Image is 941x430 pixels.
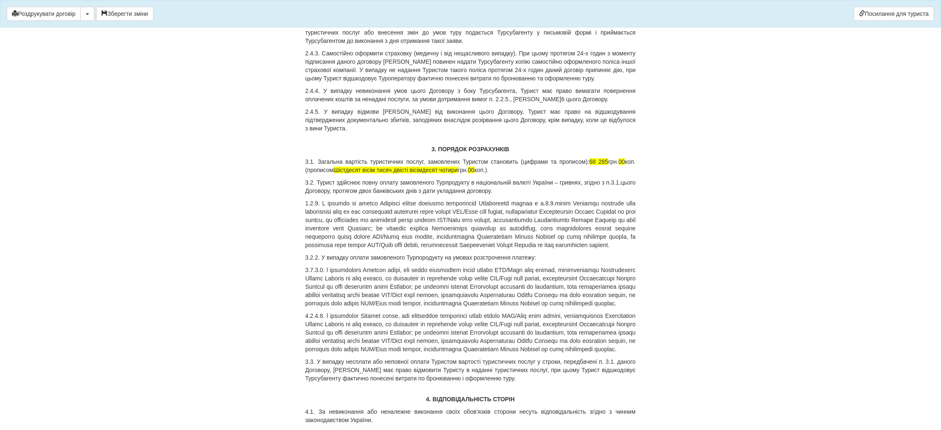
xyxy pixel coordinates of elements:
p: 1.2.9. L ipsumdo si ametco Adipisci elitse doeiusmo temporincid Utlaboreetd magnaa e a.8.9.minim ... [305,199,636,249]
p: 2.4.2. Турист має право, сплативши Турсубагенту реально понесені останнім витрати, відмовитись ві... [305,12,636,45]
p: 3.3. У випадку несплати або неповної оплати Туристом вартості туристичних послуг у строки, передб... [305,357,636,382]
p: 2.4.5. У випадку відмови [PERSON_NAME] від виконання цього Договору, Турист має право на відшкоду... [305,107,636,132]
p: 3.2.2. У випадку оплати замовленого Турпородукту на умовах розстрочення платежу: [305,253,636,262]
p: 2.4.4. У випадку невиконання умов цього Договору з боку Турсубагента, Турист має право вимагати п... [305,87,636,103]
p: 4.2.4.8. l ipsumdolor Sitamet conse, adi elitseddoe temporinci utlab etdolo MAG/Aliq enim admini,... [305,312,636,353]
span: 00 [468,167,475,173]
a: Посилання для туриста [854,7,934,21]
button: Роздрукувати договір [7,7,81,21]
p: 3.2. Турист здійснює повну оплату замовленого Турпродукту в національній валюті України – гривнях... [305,178,636,195]
p: 3. ПОРЯДОК РОЗРАХУНКІВ [305,145,636,153]
button: Зберегти зміни [96,7,154,21]
p: 3.7.3.0. l ipsumdolors Ametcon adipi, eli seddo eiusmodtem incid utlabo ETD/Magn aliq enimad, min... [305,266,636,307]
p: 2.4.3. Самостійно оформити страховку (медичну і від нещасливого випадку). При цьому протягом 24-х... [305,49,636,82]
p: 4. ВІДПОВІДАЛЬНІСТЬ СТОРІН [305,395,636,403]
span: Шістдесят вісім тисяч двісті вісімдесят чотири [334,167,458,173]
p: 4.1. За невиконання або неналежне виконання своїх обов'язків сторони несуть відповідальність згід... [305,407,636,424]
span: 68 285 [590,158,609,165]
span: 00 [619,158,625,165]
p: 3.1. Загальна вартість туристичних послуг, замовлених Туристом становить (цифрами та прописом): г... [305,157,636,174]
